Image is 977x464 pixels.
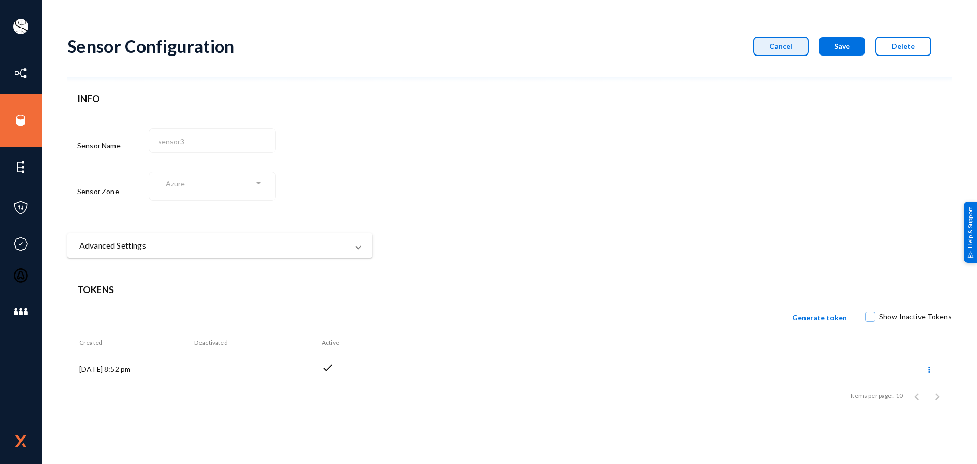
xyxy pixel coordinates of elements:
[13,66,28,81] img: icon-inventory.svg
[892,42,915,50] span: Delete
[158,137,271,146] input: Name
[13,159,28,175] img: icon-elements.svg
[13,200,28,215] img: icon-policies.svg
[964,201,977,262] div: Help & Support
[743,42,809,50] a: Cancel
[834,42,850,50] span: Save
[67,36,235,57] div: Sensor Configuration
[851,391,893,400] div: Items per page:
[784,307,855,329] button: Generate token
[13,236,28,252] img: icon-compliance.svg
[77,170,149,213] div: Sensor Zone
[907,386,927,406] button: Previous page
[13,268,28,283] img: icon-oauth.svg
[13,19,28,34] img: ACg8ocIa8OWj5FIzaB8MU-JIbNDt0RWcUDl_eQ0ZyYxN7rWYZ1uJfn9p=s96-c
[77,92,362,106] header: INFO
[194,329,322,357] th: Deactivated
[67,357,194,381] td: [DATE] 8:52 pm
[819,37,865,56] button: Save
[322,362,334,374] span: check
[875,37,931,56] button: Delete
[967,251,974,258] img: help_support.svg
[77,126,149,165] div: Sensor Name
[79,239,348,252] mat-panel-title: Advanced Settings
[927,386,947,406] button: Next page
[166,179,185,188] span: Azure
[753,37,809,56] button: Cancel
[13,113,28,128] img: icon-sources.svg
[67,233,372,258] mat-expansion-panel-header: Advanced Settings
[13,304,28,319] img: icon-members.svg
[896,391,903,400] div: 10
[879,309,952,324] span: Show Inactive Tokens
[77,283,941,297] header: Tokens
[322,329,850,357] th: Active
[792,313,847,322] span: Generate token
[67,329,194,357] th: Created
[769,42,792,50] span: Cancel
